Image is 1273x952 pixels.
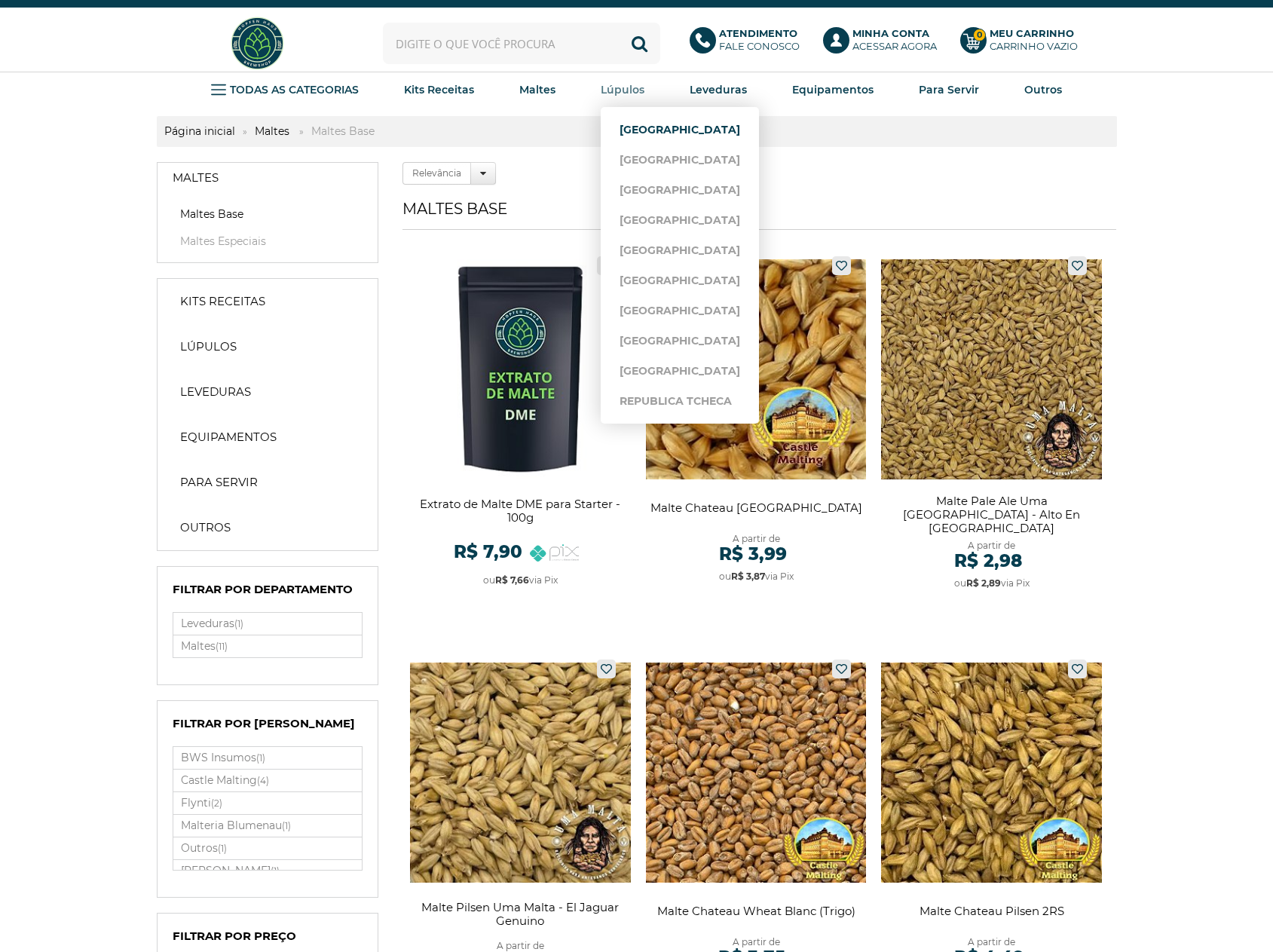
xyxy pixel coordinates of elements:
[180,294,265,309] strong: Kits Receitas
[690,83,747,96] strong: Leveduras
[180,384,251,399] strong: Leveduras
[180,339,237,354] strong: Lúpulos
[157,124,243,138] a: Página inicial
[173,234,363,249] a: Maltes Especiais
[646,249,867,599] a: Malte Chateau Vienna
[402,162,471,185] label: Relevância
[173,770,362,791] label: Castle Malting
[990,40,1078,53] div: Carrinho Vazio
[173,207,363,222] a: Maltes Base
[216,641,228,652] small: (11)
[1024,78,1062,101] a: Outros
[173,837,362,859] label: Outros
[620,145,740,175] a: [GEOGRAPHIC_DATA]
[404,78,474,101] a: Kits Receitas
[620,205,740,235] a: [GEOGRAPHIC_DATA]
[165,332,370,362] a: Lúpulos
[881,249,1102,599] a: Malte Pale Ale Uma Malta - Alto En El Cielo
[173,613,362,635] label: Leveduras
[229,15,286,72] img: Hopfen Haus BrewShop
[180,475,258,490] strong: Para Servir
[165,467,370,497] a: Para Servir
[620,265,740,295] a: [GEOGRAPHIC_DATA]
[620,115,740,145] a: [GEOGRAPHIC_DATA]
[852,27,937,53] p: Acessar agora
[211,78,359,101] a: TODAS AS CATEGORIAS
[719,27,800,53] p: Fale conosco
[282,820,291,831] small: (1)
[519,83,555,96] strong: Maltes
[402,200,1116,230] h1: Maltes Base
[601,78,644,101] a: Lúpulos
[173,747,362,769] label: BWS Insumos
[271,865,280,877] small: (1)
[165,513,370,543] a: Outros
[180,430,277,445] strong: Equipamentos
[180,520,231,535] strong: Outros
[619,23,660,64] button: Buscar
[257,775,269,786] small: (4)
[690,27,808,60] a: AtendimentoFale conosco
[256,752,265,764] small: (1)
[620,356,740,386] a: [GEOGRAPHIC_DATA]
[173,837,362,859] a: Outros(1)
[383,23,660,64] input: Digite o que você procura
[173,792,362,814] label: Flynti
[1024,83,1062,96] strong: Outros
[173,582,363,605] h4: Filtrar por Departamento
[173,170,219,185] strong: Maltes
[620,175,740,205] a: [GEOGRAPHIC_DATA]
[719,27,797,39] b: Atendimento
[823,27,945,60] a: Minha ContaAcessar agora
[165,377,370,407] a: Leveduras
[165,286,370,317] a: Kits Receitas
[165,422,370,452] a: Equipamentos
[247,124,297,138] a: Maltes
[620,326,740,356] a: [GEOGRAPHIC_DATA]
[620,386,740,416] a: Republica Tcheca
[173,860,362,882] label: [PERSON_NAME]
[173,716,363,739] h4: Filtrar por [PERSON_NAME]
[230,83,359,96] strong: TODAS AS CATEGORIAS
[792,78,874,101] a: Equipamentos
[173,770,362,791] a: Castle Malting(4)
[173,635,362,657] a: Maltes(11)
[620,295,740,326] a: [GEOGRAPHIC_DATA]
[990,27,1074,39] b: Meu Carrinho
[792,83,874,96] strong: Equipamentos
[519,78,555,101] a: Maltes
[173,815,362,837] label: Malteria Blumenau
[410,249,631,599] a: Extrato de Malte DME para Starter - 100g
[690,78,747,101] a: Leveduras
[919,83,979,96] strong: Para Servir
[919,78,979,101] a: Para Servir
[173,860,362,882] a: [PERSON_NAME](1)
[304,124,382,138] strong: Maltes Base
[234,618,243,629] small: (1)
[173,747,362,769] a: BWS Insumos(1)
[218,843,227,854] small: (1)
[158,163,378,193] a: Maltes
[173,792,362,814] a: Flynti(2)
[620,235,740,265] a: [GEOGRAPHIC_DATA]
[973,29,986,41] strong: 0
[404,83,474,96] strong: Kits Receitas
[173,635,362,657] label: Maltes
[852,27,929,39] b: Minha Conta
[173,929,363,951] h4: Filtrar por Preço
[601,83,644,96] strong: Lúpulos
[173,815,362,837] a: Malteria Blumenau(1)
[211,797,222,809] small: (2)
[173,613,362,635] a: Leveduras(1)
